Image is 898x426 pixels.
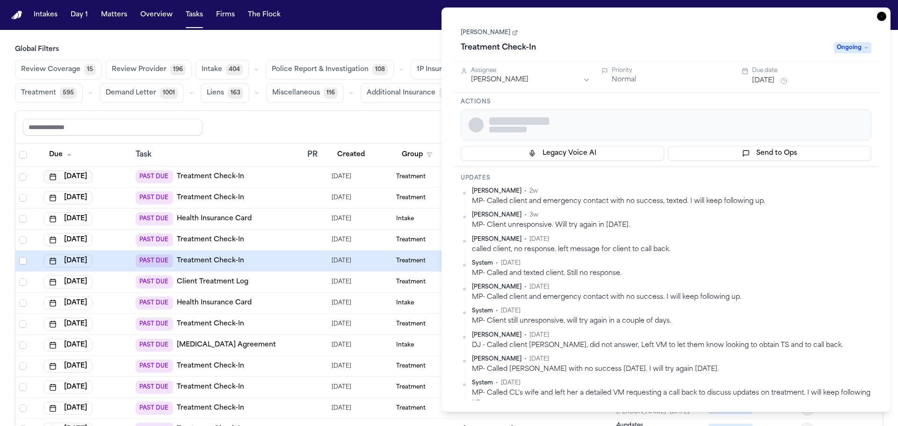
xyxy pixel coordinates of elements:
button: Miscellaneous116 [266,83,344,103]
span: [DATE] [501,260,521,267]
span: 1P Insurance [417,65,458,74]
div: called client, no response. left message for client to call back. [472,245,871,254]
span: [PERSON_NAME] [472,332,521,339]
span: • [524,188,527,195]
span: • [524,211,527,219]
span: Liens [207,88,224,98]
button: Liens163 [201,83,249,103]
span: [PERSON_NAME] [472,211,521,219]
button: Legacy Voice AI [461,146,664,161]
span: 15 [84,64,96,75]
span: System [472,379,493,387]
span: System [472,260,493,267]
div: MP- Called client and emergency contact with no success, texted. I will keep following up. [472,197,871,206]
span: • [524,355,527,363]
span: • [524,332,527,339]
button: Overview [137,7,176,23]
span: • [524,236,527,243]
span: [PERSON_NAME] [472,236,521,243]
span: [DATE] [529,283,549,291]
button: Snooze task [778,75,789,87]
span: Intake [202,65,222,74]
button: Firms [212,7,239,23]
span: [PERSON_NAME] [472,188,521,195]
div: MP- Called CL's wife and left her a detailed VM requesting a call back to discuss updates on trea... [472,389,871,407]
h1: Treatment Check-In [457,40,540,55]
button: Send to Ops [668,146,871,161]
button: Treatment595 [15,83,83,103]
button: Review Coverage15 [15,60,102,79]
div: Assignee [471,67,590,74]
button: Intakes [30,7,61,23]
h3: Updates [461,174,871,182]
span: Ongoing [834,42,871,53]
button: Matters [97,7,131,23]
button: Tasks [182,7,207,23]
span: 3w [529,211,538,219]
span: 196 [170,64,186,75]
div: Due date [752,67,871,74]
span: Review Coverage [21,65,80,74]
span: 2w [529,188,538,195]
div: MP- Client still unresponsive, will try again in a couple of days. [472,317,871,325]
span: 1001 [160,87,178,99]
button: Review Provider196 [106,60,192,79]
span: Additional Insurance [367,88,435,98]
div: Priority [612,67,731,74]
img: Finch Logo [11,11,22,20]
span: [DATE] [529,332,549,339]
h3: Actions [461,98,871,106]
span: 108 [372,64,388,75]
button: Normal [612,75,636,85]
h3: Global Filters [15,45,883,54]
span: [DATE] [501,379,521,387]
span: • [496,379,498,387]
button: Demand Letter1001 [100,83,184,103]
a: Home [11,11,22,20]
button: 1P Insurance229 [411,60,485,79]
a: [PERSON_NAME] [461,29,518,36]
div: DJ - Called client [PERSON_NAME], did not answer, Left VM to let them know looking to obtain TS a... [472,341,871,350]
span: 163 [228,87,243,99]
button: Police Report & Investigation108 [266,60,394,79]
span: [DATE] [529,236,549,243]
span: Demand Letter [106,88,156,98]
span: [PERSON_NAME] [472,283,521,291]
span: Miscellaneous [272,88,320,98]
span: System [472,307,493,315]
div: MP- Called client and emergency contact with no success. I will keep following up. [472,293,871,302]
button: Additional Insurance0 [361,83,455,103]
button: Intake404 [196,60,249,79]
span: • [524,283,527,291]
span: 116 [324,87,338,99]
span: Review Provider [112,65,167,74]
span: [PERSON_NAME] [472,355,521,363]
span: [DATE] [529,355,549,363]
span: 595 [60,87,77,99]
div: MP- Called [PERSON_NAME] with no success [DATE]. I will try again [DATE]. [472,365,871,374]
span: • [496,260,498,267]
span: • [496,307,498,315]
button: The Flock [244,7,284,23]
span: [DATE] [501,307,521,315]
button: Day 1 [67,7,92,23]
span: 0 [439,87,449,99]
div: MP- Called and texted client. Still no response. [472,269,871,278]
span: 404 [226,64,243,75]
button: [DATE] [752,76,775,86]
div: MP- Client unresponsive. Will try again in [DATE]. [472,221,871,230]
span: Police Report & Investigation [272,65,369,74]
span: Treatment [21,88,56,98]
